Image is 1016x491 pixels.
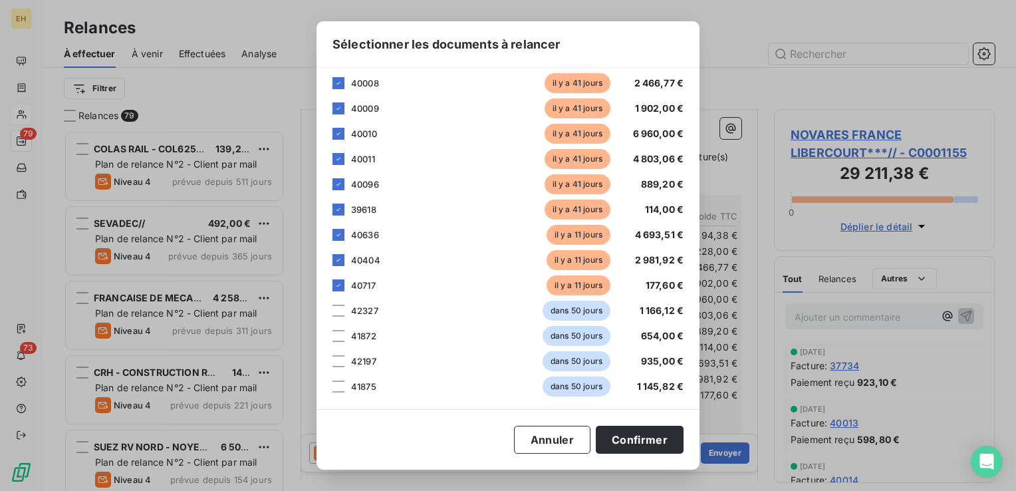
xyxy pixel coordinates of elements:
[543,377,610,397] span: dans 50 jours
[634,77,684,88] span: 2 466,77 €
[545,200,610,220] span: il y a 41 jours
[543,351,610,371] span: dans 50 jours
[351,280,376,291] span: 40717
[545,124,610,144] span: il y a 41 jours
[545,73,610,93] span: il y a 41 jours
[351,78,379,88] span: 40008
[596,426,684,454] button: Confirmer
[351,128,377,139] span: 40010
[547,275,610,295] span: il y a 11 jours
[351,179,379,190] span: 40096
[633,153,684,164] span: 4 803,06 €
[637,381,684,392] span: 1 145,82 €
[545,149,610,169] span: il y a 41 jours
[635,102,684,114] span: 1 902,00 €
[351,331,376,341] span: 41872
[351,305,378,316] span: 42327
[351,230,379,240] span: 40636
[971,446,1003,478] div: Open Intercom Messenger
[514,426,590,454] button: Annuler
[640,305,684,316] span: 1 166,12 €
[547,225,610,245] span: il y a 11 jours
[646,279,684,291] span: 177,60 €
[635,229,684,240] span: 4 693,51 €
[543,326,610,346] span: dans 50 jours
[641,178,684,190] span: 889,20 €
[351,154,375,164] span: 40011
[545,98,610,118] span: il y a 41 jours
[351,381,376,392] span: 41875
[641,330,684,341] span: 654,00 €
[545,174,610,194] span: il y a 41 jours
[645,204,684,215] span: 114,00 €
[351,255,380,265] span: 40404
[635,254,684,265] span: 2 981,92 €
[633,128,684,139] span: 6 960,00 €
[641,355,684,367] span: 935,00 €
[332,35,561,53] span: Sélectionner les documents à relancer
[351,103,379,114] span: 40009
[351,204,376,215] span: 39618
[351,356,376,367] span: 42197
[547,250,610,270] span: il y a 11 jours
[543,301,610,321] span: dans 50 jours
